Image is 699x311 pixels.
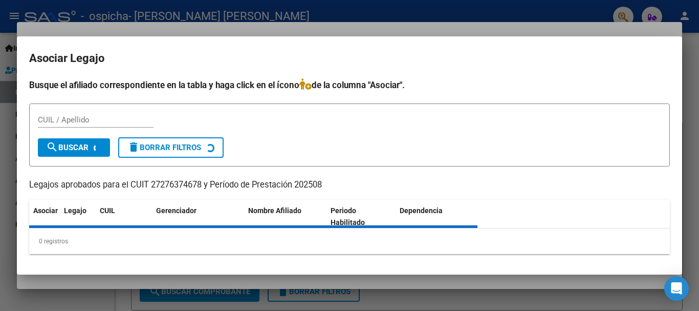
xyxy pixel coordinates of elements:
h4: Busque el afiliado correspondiente en la tabla y haga click en el ícono de la columna "Asociar". [29,78,670,92]
span: Legajo [64,206,86,215]
datatable-header-cell: CUIL [96,200,152,234]
span: Nombre Afiliado [248,206,301,215]
span: Dependencia [400,206,443,215]
datatable-header-cell: Periodo Habilitado [326,200,396,234]
button: Buscar [38,138,110,157]
span: Buscar [46,143,89,152]
span: Asociar [33,206,58,215]
button: Borrar Filtros [118,137,224,158]
mat-icon: search [46,141,58,153]
span: CUIL [100,206,115,215]
div: Open Intercom Messenger [664,276,689,301]
datatable-header-cell: Dependencia [396,200,478,234]
datatable-header-cell: Legajo [60,200,96,234]
datatable-header-cell: Gerenciador [152,200,244,234]
mat-icon: delete [127,141,140,153]
span: Periodo Habilitado [331,206,365,226]
datatable-header-cell: Nombre Afiliado [244,200,326,234]
p: Legajos aprobados para el CUIT 27276374678 y Período de Prestación 202508 [29,179,670,192]
span: Borrar Filtros [127,143,201,152]
div: 0 registros [29,229,670,254]
span: Gerenciador [156,206,196,215]
datatable-header-cell: Asociar [29,200,60,234]
h2: Asociar Legajo [29,49,670,68]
